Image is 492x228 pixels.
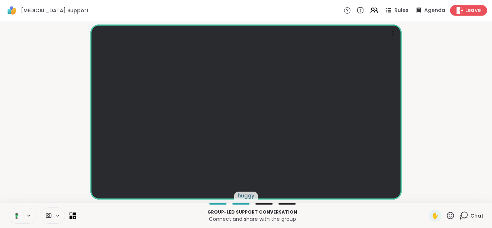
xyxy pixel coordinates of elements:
[238,192,254,199] span: huggy
[470,212,483,219] span: Chat
[394,7,408,14] span: Rules
[80,215,424,223] p: Connect and share with the group
[424,7,445,14] span: Agenda
[431,211,439,220] span: ✋
[21,7,89,14] span: [MEDICAL_DATA] Support
[465,7,481,14] span: Leave
[80,209,424,215] p: Group-led support conversation
[6,4,18,17] img: ShareWell Logomark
